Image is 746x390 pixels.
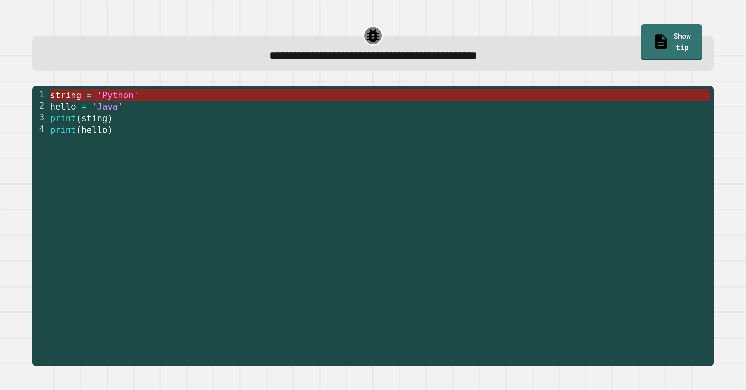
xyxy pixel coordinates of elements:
[107,113,113,123] span: )
[32,101,49,112] div: 2
[76,125,81,135] span: (
[32,112,49,124] div: 3
[107,125,113,135] span: )
[92,102,123,112] span: 'Java'
[641,24,702,60] a: Show tip
[50,102,76,112] span: hello
[32,124,49,136] div: 4
[32,89,49,101] div: 1
[87,90,92,100] span: =
[81,113,107,123] span: sting
[76,113,81,123] span: (
[50,125,76,135] span: print
[97,90,139,100] span: 'Python'
[81,102,87,112] span: =
[81,125,107,135] span: hello
[50,113,76,123] span: print
[50,90,81,100] span: string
